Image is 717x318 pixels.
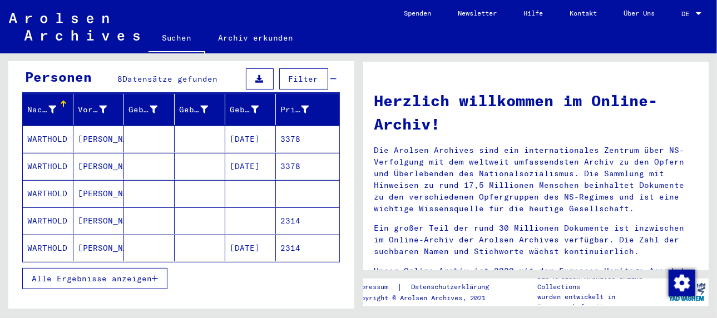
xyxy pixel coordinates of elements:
span: DE [681,10,694,18]
div: Personen [25,67,92,87]
mat-cell: [DATE] [225,126,276,152]
div: Prisoner # [280,104,309,116]
a: Impressum [353,281,397,293]
span: Alle Ergebnisse anzeigen [32,274,152,284]
mat-cell: WARTHOLD [23,180,73,207]
img: Zustimmung ändern [669,270,695,296]
div: Geburt‏ [179,104,208,116]
span: 8 [117,74,122,84]
mat-cell: WARTHOLD [23,153,73,180]
mat-cell: 3378 [276,153,339,180]
p: Unser Online-Archiv ist 2020 mit dem European Heritage Award / Europa Nostra Award 2020 ausgezeic... [374,265,698,300]
div: Vorname [78,101,123,118]
h1: Herzlich willkommen im Online-Archiv! [374,89,698,136]
mat-cell: WARTHOLD [23,235,73,261]
div: Geburtsdatum [230,104,259,116]
p: wurden entwickelt in Partnerschaft mit [537,292,665,312]
p: Ein großer Teil der rund 30 Millionen Dokumente ist inzwischen im Online-Archiv der Arolsen Archi... [374,222,698,257]
div: Geburtsdatum [230,101,275,118]
mat-header-cell: Geburtsname [124,94,175,125]
div: Geburtsname [128,101,174,118]
div: Nachname [27,104,56,116]
mat-cell: [DATE] [225,235,276,261]
p: Die Arolsen Archives Online-Collections [537,272,665,292]
mat-header-cell: Geburt‏ [175,94,225,125]
mat-cell: [PERSON_NAME] [73,180,124,207]
mat-cell: [PERSON_NAME] [73,153,124,180]
mat-cell: [PERSON_NAME] [73,126,124,152]
mat-header-cell: Geburtsdatum [225,94,276,125]
a: Datenschutzerklärung [402,281,502,293]
div: Geburt‏ [179,101,225,118]
mat-header-cell: Nachname [23,94,73,125]
a: Archiv erkunden [205,24,307,51]
mat-cell: [PERSON_NAME] [73,207,124,234]
button: Filter [279,68,328,90]
span: Filter [289,74,319,84]
mat-header-cell: Prisoner # [276,94,339,125]
mat-cell: 3378 [276,126,339,152]
div: Vorname [78,104,107,116]
div: Nachname [27,101,73,118]
span: Datensätze gefunden [122,74,217,84]
mat-cell: [PERSON_NAME] [73,235,124,261]
mat-cell: 2314 [276,235,339,261]
a: Suchen [149,24,205,53]
div: | [353,281,502,293]
div: Prisoner # [280,101,326,118]
img: Arolsen_neg.svg [9,13,140,41]
p: Die Arolsen Archives sind ein internationales Zentrum über NS-Verfolgung mit dem weltweit umfasse... [374,145,698,215]
mat-cell: WARTHOLD [23,207,73,234]
mat-cell: 2314 [276,207,339,234]
mat-cell: [DATE] [225,153,276,180]
mat-cell: WARTHOLD [23,126,73,152]
button: Alle Ergebnisse anzeigen [22,268,167,289]
p: Copyright © Arolsen Archives, 2021 [353,293,502,303]
div: Geburtsname [128,104,157,116]
mat-header-cell: Vorname [73,94,124,125]
img: yv_logo.png [666,278,708,306]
